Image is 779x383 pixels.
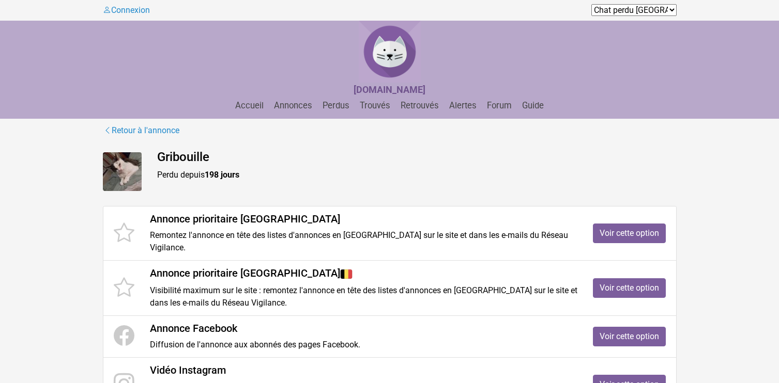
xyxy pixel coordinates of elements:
[150,322,577,334] h4: Annonce Facebook
[205,170,239,180] strong: 198 jours
[150,213,577,225] h4: Annonce prioritaire [GEOGRAPHIC_DATA]
[318,101,354,110] a: Perdus
[340,268,353,280] img: Belgique
[150,229,577,254] p: Remontez l'annonce en tête des listes d'annonces en [GEOGRAPHIC_DATA] sur le site et dans les e-m...
[157,169,677,181] p: Perdu depuis
[270,101,316,110] a: Annonces
[593,327,666,346] a: Voir cette option
[445,101,481,110] a: Alertes
[103,5,150,15] a: Connexion
[356,101,394,110] a: Trouvés
[593,224,666,243] a: Voir cette option
[483,101,516,110] a: Forum
[150,339,577,351] p: Diffusion de l'annonce aux abonnés des pages Facebook.
[150,364,577,376] h4: Vidéo Instagram
[150,284,577,309] p: Visibilité maximum sur le site : remontez l'annonce en tête des listes d'annonces en [GEOGRAPHIC_...
[593,278,666,298] a: Voir cette option
[396,101,443,110] a: Retrouvés
[150,267,577,280] h4: Annonce prioritaire [GEOGRAPHIC_DATA]
[103,124,180,137] a: Retour à l'annonce
[354,85,425,95] a: [DOMAIN_NAME]
[157,150,677,165] h4: Gribouille
[354,84,425,95] strong: [DOMAIN_NAME]
[518,101,548,110] a: Guide
[231,101,268,110] a: Accueil
[359,21,421,83] img: Chat Perdu Belgique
